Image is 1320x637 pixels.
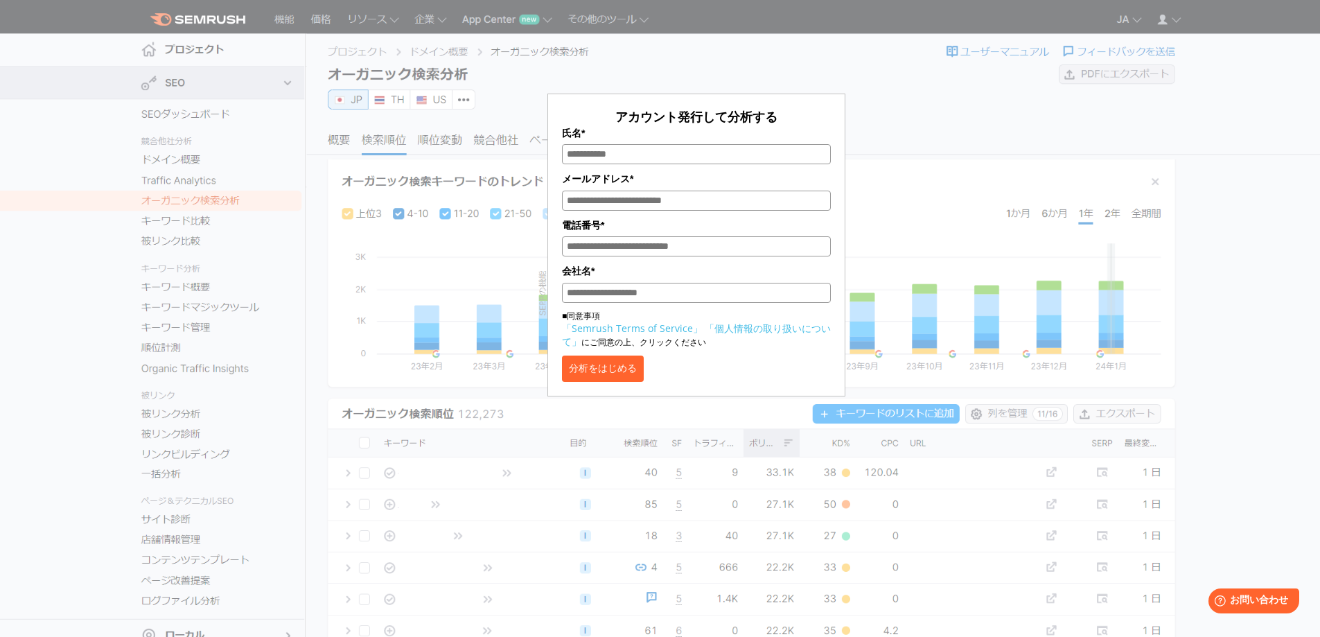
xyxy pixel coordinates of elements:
[615,108,777,125] span: アカウント発行して分析する
[1197,583,1305,622] iframe: Help widget launcher
[562,218,831,233] label: 電話番号*
[562,322,703,335] a: 「Semrush Terms of Service」
[562,356,644,382] button: 分析をはじめる
[562,322,831,348] a: 「個人情報の取り扱いについて」
[562,171,831,186] label: メールアドレス*
[562,310,831,349] p: ■同意事項 にご同意の上、クリックください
